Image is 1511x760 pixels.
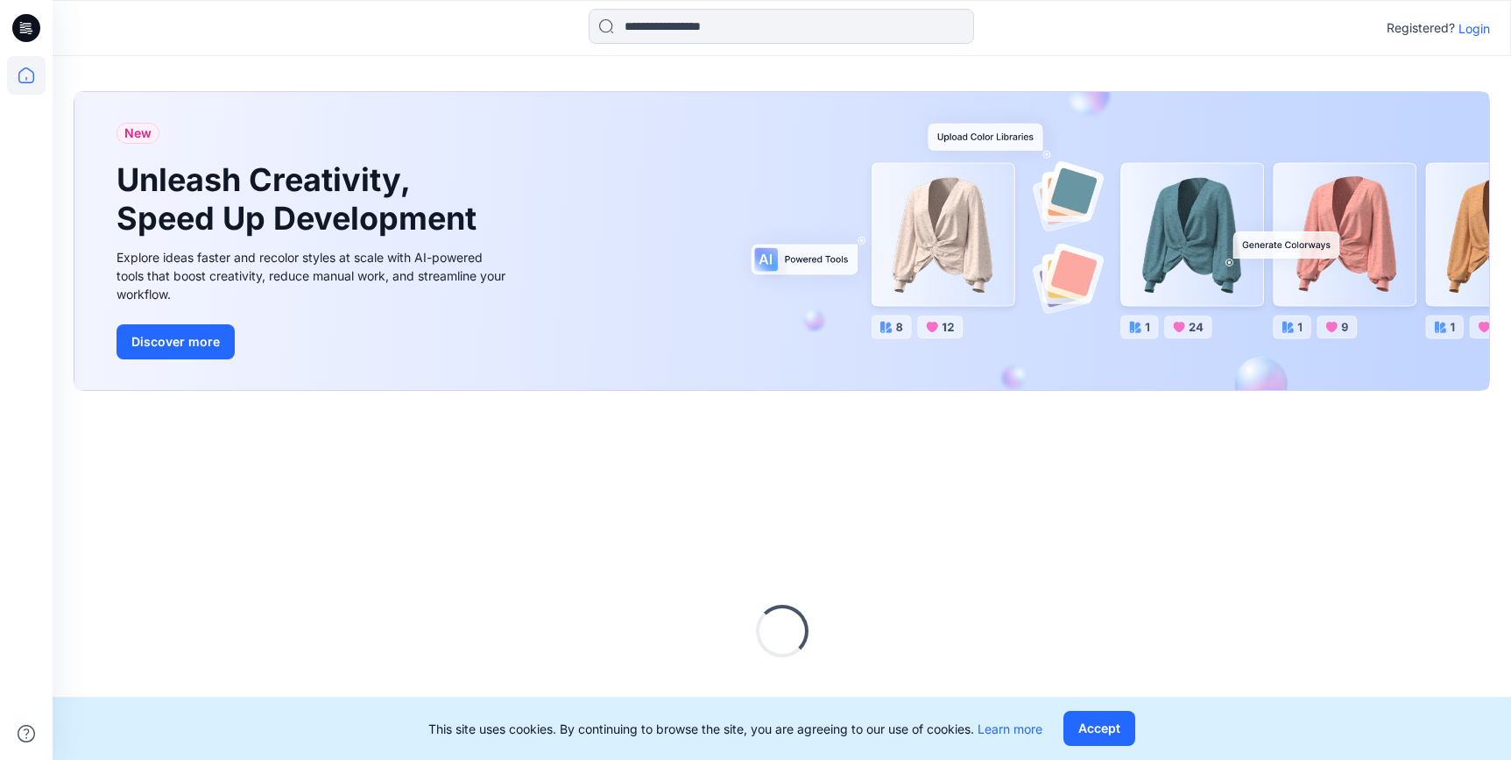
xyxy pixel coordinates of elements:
[978,721,1042,736] a: Learn more
[117,161,484,237] h1: Unleash Creativity, Speed Up Development
[117,324,235,359] button: Discover more
[117,248,511,303] div: Explore ideas faster and recolor styles at scale with AI-powered tools that boost creativity, red...
[1458,19,1490,38] p: Login
[124,123,152,144] span: New
[1063,711,1135,746] button: Accept
[117,324,511,359] a: Discover more
[428,720,1042,738] p: This site uses cookies. By continuing to browse the site, you are agreeing to our use of cookies.
[1387,18,1455,39] p: Registered?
